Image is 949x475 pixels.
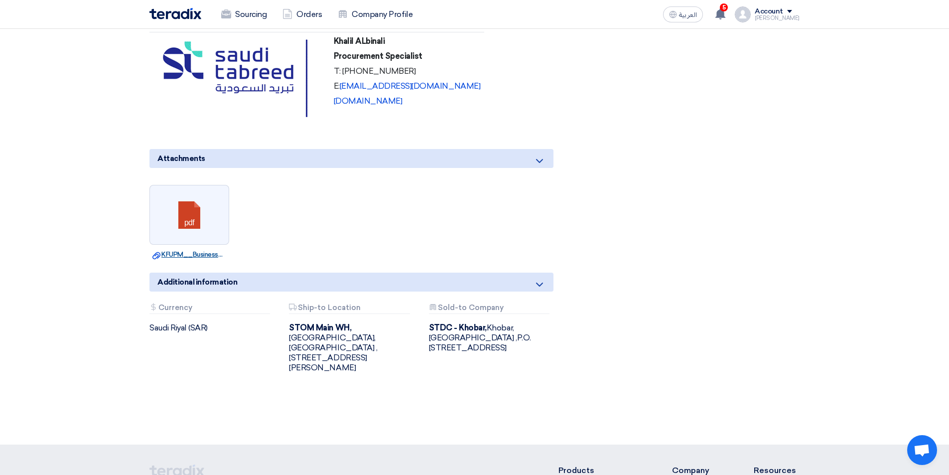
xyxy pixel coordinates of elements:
[334,66,481,76] p: T: [PHONE_NUMBER]
[735,6,751,22] img: profile_test.png
[149,323,274,333] div: Saudi Riyal (SAR)
[149,8,201,19] img: Teradix logo
[274,3,330,25] a: Orders
[429,323,487,332] b: STDC - Khobar,
[334,51,422,61] strong: Procurement Specialist
[679,11,697,18] span: العربية
[213,3,274,25] a: Sourcing
[153,36,326,121] img: A logo with blue and green text AI-generated content may be incorrect.
[330,3,420,25] a: Company Profile
[429,323,553,353] div: Khobar, [GEOGRAPHIC_DATA] ,P.O. [STREET_ADDRESS]
[755,7,783,16] div: Account
[157,277,237,288] span: Additional information
[907,435,937,465] div: Open chat
[289,304,409,314] div: Ship-to Location
[720,3,728,11] span: 5
[289,323,351,332] b: STOM Main WH,
[429,304,549,314] div: Sold-to Company
[157,153,205,164] span: Attachments
[334,36,385,46] strong: Khalil ALbinali
[289,323,413,373] div: [GEOGRAPHIC_DATA], [GEOGRAPHIC_DATA] ,[STREET_ADDRESS][PERSON_NAME]
[334,81,481,91] p: E:
[334,96,403,106] a: [DOMAIN_NAME]
[663,6,703,22] button: العربية
[149,304,270,314] div: Currency
[152,250,226,260] a: KFUPM__Business_Park_Operation.pdf
[340,81,481,91] a: [EMAIL_ADDRESS][DOMAIN_NAME]
[755,15,800,21] div: [PERSON_NAME]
